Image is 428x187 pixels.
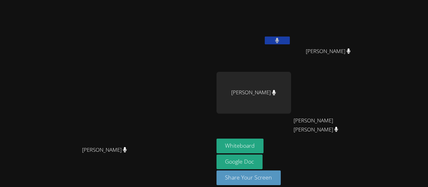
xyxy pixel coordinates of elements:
a: Google Doc [217,155,263,169]
span: [PERSON_NAME] [306,47,351,56]
button: Whiteboard [217,139,264,153]
div: [PERSON_NAME] [217,72,291,114]
span: [PERSON_NAME] [82,145,127,155]
span: [PERSON_NAME] [PERSON_NAME] [294,116,363,134]
button: Share Your Screen [217,170,281,185]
